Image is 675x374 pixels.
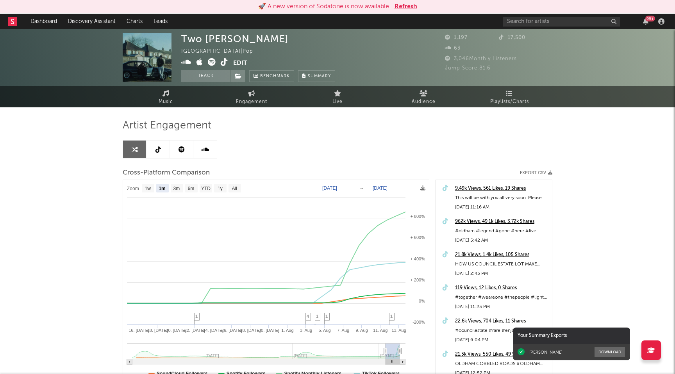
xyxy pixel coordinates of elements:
text: 3m [173,186,180,191]
text: 5. Aug [318,328,330,333]
text: 1w [145,186,151,191]
div: Two [PERSON_NAME] [181,33,289,45]
text: [DATE] [322,185,337,191]
div: [PERSON_NAME] [529,349,562,355]
a: 22.6k Views, 704 Likes, 11 Shares [455,317,548,326]
text: 9. Aug [355,328,368,333]
text: 6m [188,186,195,191]
a: 9.49k Views, 561 Likes, 19 Shares [455,184,548,193]
a: Charts [121,14,148,29]
div: HOW US COUNCIL ESTATE LOT MAKE NOISE #councilestate #nomoney #happyathome #authentic [455,260,548,269]
div: #together #weareone #thepeople #light #darkness #awareness #transformation [455,293,548,302]
a: Music [123,86,209,107]
span: Music [159,97,173,107]
text: YTD [201,186,211,191]
span: 1 [195,314,198,319]
span: Live [332,97,343,107]
text: Zoom [127,186,139,191]
a: Discovery Assistant [62,14,121,29]
span: 1 [316,314,318,319]
div: [DATE] 5:42 AM [455,236,548,245]
span: Jump Score: 81.6 [445,66,491,71]
text: 1y [218,186,223,191]
button: Export CSV [520,171,552,175]
a: 119 Views, 12 Likes, 0 Shares [455,283,548,293]
span: 3,046 Monthly Listeners [445,56,517,61]
text: 28. [DATE] [240,328,261,333]
input: Search for artists [503,17,620,27]
span: Audience [412,97,436,107]
a: Leads [148,14,173,29]
span: 1 [325,314,328,319]
span: 63 [445,46,461,51]
div: [GEOGRAPHIC_DATA] | Pop [181,47,271,56]
button: Summary [298,70,335,82]
span: 1 [390,314,393,319]
text: 3. Aug [300,328,312,333]
span: Playlists/Charts [490,97,529,107]
text: [DATE] [373,185,387,191]
span: Benchmark [260,72,290,81]
span: 4 [307,314,309,319]
div: 🚀 A new version of Sodatone is now available. [258,2,391,11]
span: 17,500 [499,35,525,40]
div: [DATE] 2:43 PM [455,269,548,278]
div: #oldham #legend #gone #here #live [455,226,548,236]
div: OLDHAM COBBLED ROADS #OLDHAM #characters #stadium #festivalnotiktok #summerlooks #together #smile... [455,359,548,369]
span: Artist Engagement [123,121,211,130]
text: 7. Aug [337,328,349,333]
div: Your Summary Exports [513,328,630,344]
a: Dashboard [25,14,62,29]
a: Live [295,86,380,107]
text: 16. [DATE] [129,328,149,333]
text: + 400% [410,256,425,261]
div: [DATE] 11:23 PM [455,302,548,312]
text: 13. Aug [392,328,406,333]
span: Cross-Platform Comparison [123,168,210,178]
a: 21.8k Views, 1.4k Likes, 105 Shares [455,250,548,260]
text: 18. [DATE] [147,328,168,333]
div: #councilestate #rare #enjoy [455,326,548,335]
text: -200% [412,320,425,324]
div: This will be with you all very soon. Please be patient. #oldham #legend #gone #live [455,193,548,203]
span: 1,197 [445,35,468,40]
a: Engagement [209,86,295,107]
a: 962k Views, 49.1k Likes, 3.72k Shares [455,217,548,226]
a: Playlists/Charts [466,86,552,107]
text: 1. Aug [281,328,293,333]
text: + 600% [410,235,425,240]
a: 21.3k Views, 550 Likes, 49 Shares [455,350,548,359]
text: 30. [DATE] [259,328,279,333]
text: All [232,186,237,191]
text: 0% [419,299,425,303]
div: [DATE] 6:04 PM [455,335,548,345]
div: 99 + [645,16,655,21]
button: Track [181,70,230,82]
button: 99+ [643,18,648,25]
a: Audience [380,86,466,107]
text: 22. [DATE] [184,328,205,333]
text: 24. [DATE] [203,328,223,333]
span: Engagement [236,97,267,107]
text: + 200% [410,278,425,282]
a: Benchmark [249,70,294,82]
text: 11. Aug [373,328,387,333]
div: [DATE] 11:16 AM [455,203,548,212]
button: Refresh [395,2,417,11]
button: Edit [233,58,247,68]
text: 1m [159,186,165,191]
span: Summary [308,74,331,78]
text: → [359,185,364,191]
button: Download [595,347,625,357]
text: 26. [DATE] [221,328,242,333]
text: 20. [DATE] [166,328,186,333]
text: + 800% [410,214,425,219]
